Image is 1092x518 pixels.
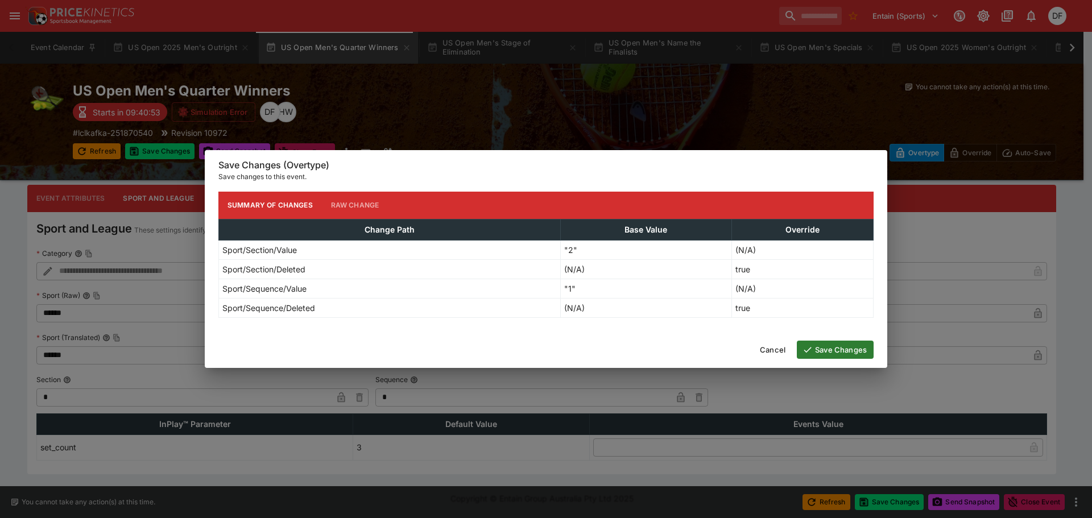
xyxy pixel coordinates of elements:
[561,219,732,240] th: Base Value
[322,192,388,219] button: Raw Change
[731,219,873,240] th: Override
[731,279,873,298] td: (N/A)
[219,219,561,240] th: Change Path
[561,298,732,317] td: (N/A)
[731,259,873,279] td: true
[218,159,874,171] h6: Save Changes (Overtype)
[561,259,732,279] td: (N/A)
[218,192,322,219] button: Summary of Changes
[222,283,307,295] p: Sport/Sequence/Value
[222,302,315,314] p: Sport/Sequence/Deleted
[222,263,305,275] p: Sport/Section/Deleted
[561,240,732,259] td: "2"
[797,341,874,359] button: Save Changes
[731,298,873,317] td: true
[561,279,732,298] td: "1"
[731,240,873,259] td: (N/A)
[753,341,792,359] button: Cancel
[222,244,297,256] p: Sport/Section/Value
[218,171,874,183] p: Save changes to this event.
